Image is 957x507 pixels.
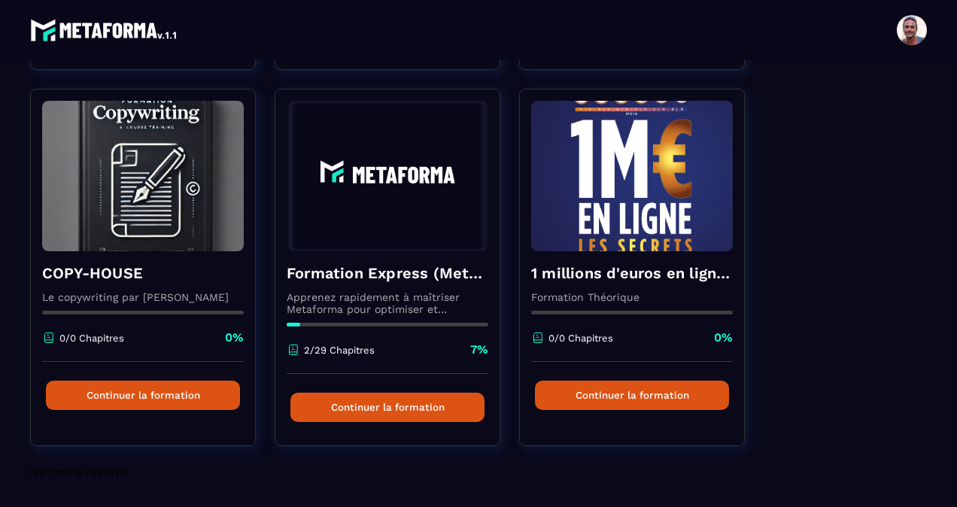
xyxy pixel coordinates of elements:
a: formation-backgroundCOPY-HOUSELe copywriting par [PERSON_NAME]0/0 Chapitres0%Continuer la formation [30,89,275,465]
p: 7% [470,342,488,358]
p: 0/0 Chapitres [548,332,613,344]
p: Le copywriting par [PERSON_NAME] [42,291,244,303]
p: 0% [714,329,733,346]
button: Continuer la formation [290,393,485,422]
img: formation-background [42,101,244,251]
img: formation-background [287,101,488,251]
h4: COPY-HOUSE [42,263,244,284]
button: Continuer la formation [46,381,240,410]
p: 0/0 Chapitres [59,332,124,344]
p: Formation Théorique [531,291,733,303]
img: formation-background [531,101,733,251]
p: Apprenez rapidement à maîtriser Metaforma pour optimiser et automatiser votre business. 🚀 [287,291,488,315]
span: No more results! [30,465,129,479]
h4: 1 millions d'euros en ligne les secrets [531,263,733,284]
a: formation-backgroundFormation Express (Metaforma)Apprenez rapidement à maîtriser Metaforma pour o... [275,89,519,465]
h4: Formation Express (Metaforma) [287,263,488,284]
button: Continuer la formation [535,381,729,410]
p: 0% [225,329,244,346]
p: 2/29 Chapitres [304,345,375,356]
img: logo [30,15,179,45]
a: formation-background1 millions d'euros en ligne les secretsFormation Théorique0/0 Chapitres0%Cont... [519,89,764,465]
